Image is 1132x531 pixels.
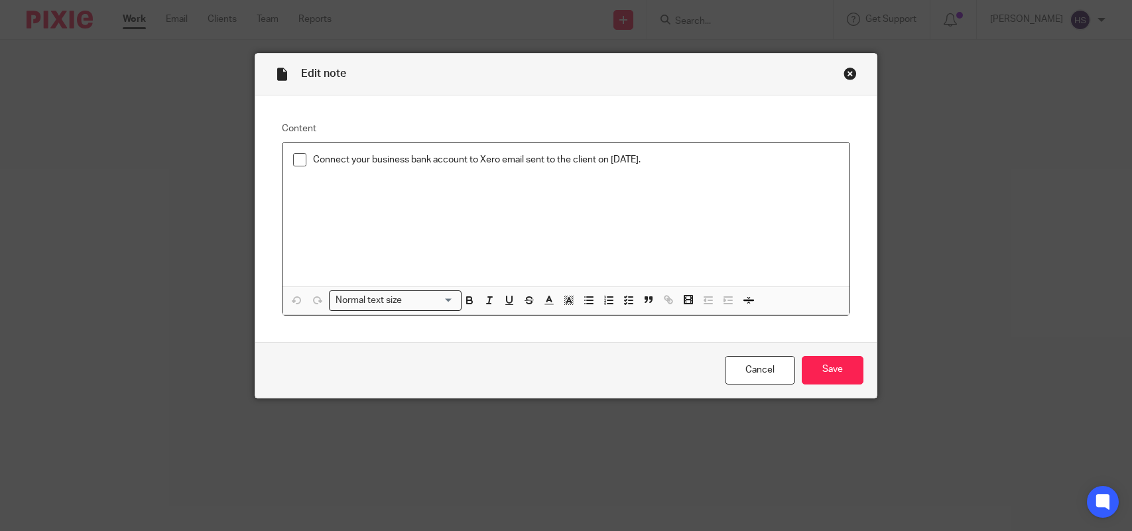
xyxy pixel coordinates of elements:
div: Close this dialog window [844,67,857,80]
input: Search for option [406,294,454,308]
label: Content [282,122,850,135]
span: Normal text size [332,294,405,308]
a: Cancel [725,356,795,384]
input: Save [802,356,863,384]
p: Connect your business bank account to Xero email sent to the client on [DATE]. [313,153,839,166]
div: Search for option [329,290,462,311]
span: Edit note [301,68,346,79]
